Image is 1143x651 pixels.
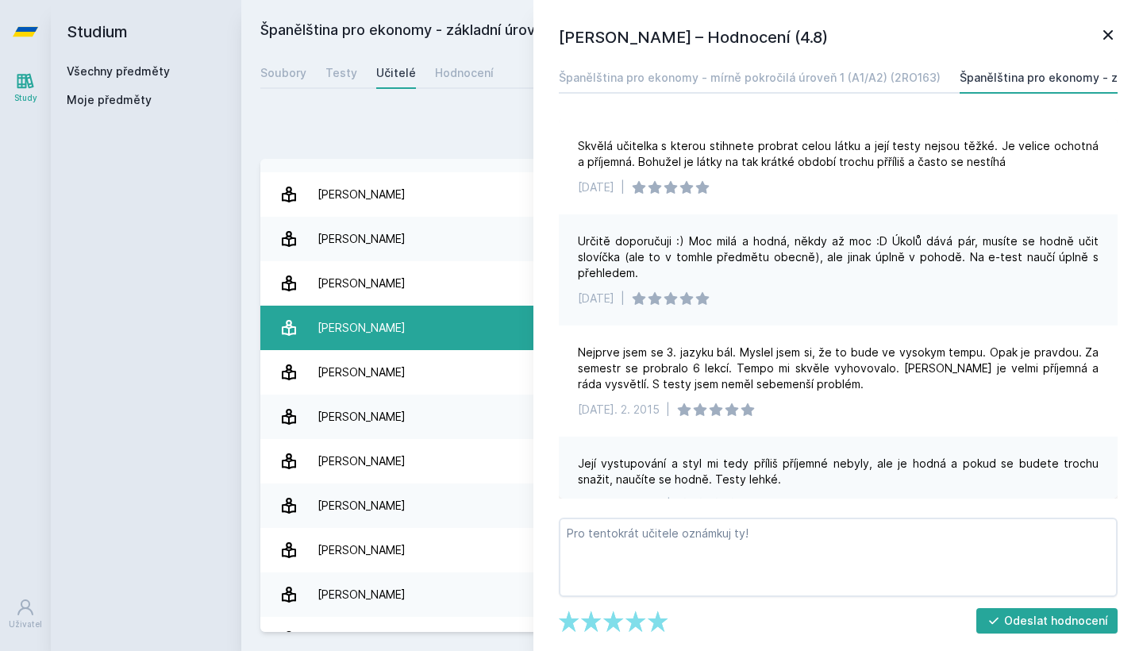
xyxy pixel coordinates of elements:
[317,179,406,210] div: [PERSON_NAME]
[666,402,670,418] div: |
[260,572,1124,617] a: [PERSON_NAME] 10 hodnocení 3.8
[376,65,416,81] div: Učitelé
[325,65,357,81] div: Testy
[578,138,1099,170] div: Skvělá učitelka s kterou stihnete probrat celou látku a její testy nejsou těžké. Je velice ochotn...
[317,490,406,522] div: [PERSON_NAME]
[621,179,625,195] div: |
[317,579,406,611] div: [PERSON_NAME]
[578,291,614,306] div: [DATE]
[67,92,152,108] span: Moje předměty
[67,64,170,78] a: Všechny předměty
[317,268,406,299] div: [PERSON_NAME]
[578,345,1099,392] div: Nejprve jsem se 3. jazyku bál. Myslel jsem si, že to bude ve vysokym tempu. Opak je pravdou. Za s...
[578,402,660,418] div: [DATE]. 2. 2015
[578,179,614,195] div: [DATE]
[317,356,406,388] div: [PERSON_NAME]
[14,92,37,104] div: Study
[260,395,1124,439] a: [PERSON_NAME] 1 hodnocení 5.0
[260,57,306,89] a: Soubory
[260,172,1124,217] a: [PERSON_NAME] 6 hodnocení 5.0
[976,608,1118,634] button: Odeslat hodnocení
[317,445,406,477] div: [PERSON_NAME]
[317,223,406,255] div: [PERSON_NAME]
[578,233,1099,281] div: Určitě doporučuji :) Moc milá a hodná, někdy až moc :D Úkolů dává pár, musíte se hodně učit sloví...
[260,261,1124,306] a: [PERSON_NAME] 29 hodnocení 4.9
[260,350,1124,395] a: [PERSON_NAME] 1 hodnocení 3.0
[260,306,1124,350] a: [PERSON_NAME] 6 hodnocení 4.8
[317,312,406,344] div: [PERSON_NAME]
[376,57,416,89] a: Učitelé
[578,456,1099,487] div: Její vystupování a styl mi tedy příliš příjemné nebyly, ale je hodná a pokud se budete trochu sna...
[260,483,1124,528] a: [PERSON_NAME] 16 hodnocení 3.8
[325,57,357,89] a: Testy
[3,590,48,638] a: Uživatel
[667,497,671,513] div: |
[9,618,42,630] div: Uživatel
[260,217,1124,261] a: [PERSON_NAME] 3 hodnocení 4.7
[260,19,946,44] h2: Španělština pro ekonomy - základní úroveň 1 (A0/A1) (2RO161)
[260,439,1124,483] a: [PERSON_NAME] 1 hodnocení 2.0
[3,64,48,112] a: Study
[435,57,494,89] a: Hodnocení
[317,534,406,566] div: [PERSON_NAME]
[621,291,625,306] div: |
[435,65,494,81] div: Hodnocení
[260,528,1124,572] a: [PERSON_NAME] 1 hodnocení 3.0
[260,65,306,81] div: Soubory
[317,401,406,433] div: [PERSON_NAME]
[578,497,660,513] div: [DATE]. 6. 2014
